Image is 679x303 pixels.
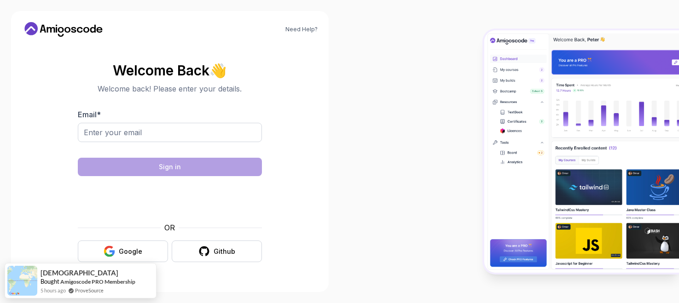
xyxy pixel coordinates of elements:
[78,240,168,262] button: Google
[7,266,37,296] img: provesource social proof notification image
[41,269,118,277] span: [DEMOGRAPHIC_DATA]
[78,158,262,176] button: Sign in
[22,22,105,37] a: Home link
[78,63,262,78] h2: Welcome Back
[209,63,226,78] span: 👋
[285,26,318,33] a: Need Help?
[41,278,59,285] span: Bought
[78,123,262,142] input: Enter your email
[78,110,101,119] label: Email *
[484,30,679,273] img: Amigoscode Dashboard
[214,247,235,256] div: Github
[172,240,262,262] button: Github
[164,222,175,233] p: OR
[119,247,142,256] div: Google
[60,278,135,285] a: Amigoscode PRO Membership
[75,286,104,294] a: ProveSource
[78,83,262,94] p: Welcome back! Please enter your details.
[100,182,239,217] iframe: Widget containing checkbox for hCaptcha security challenge
[41,286,66,294] span: 5 hours ago
[159,162,181,172] div: Sign in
